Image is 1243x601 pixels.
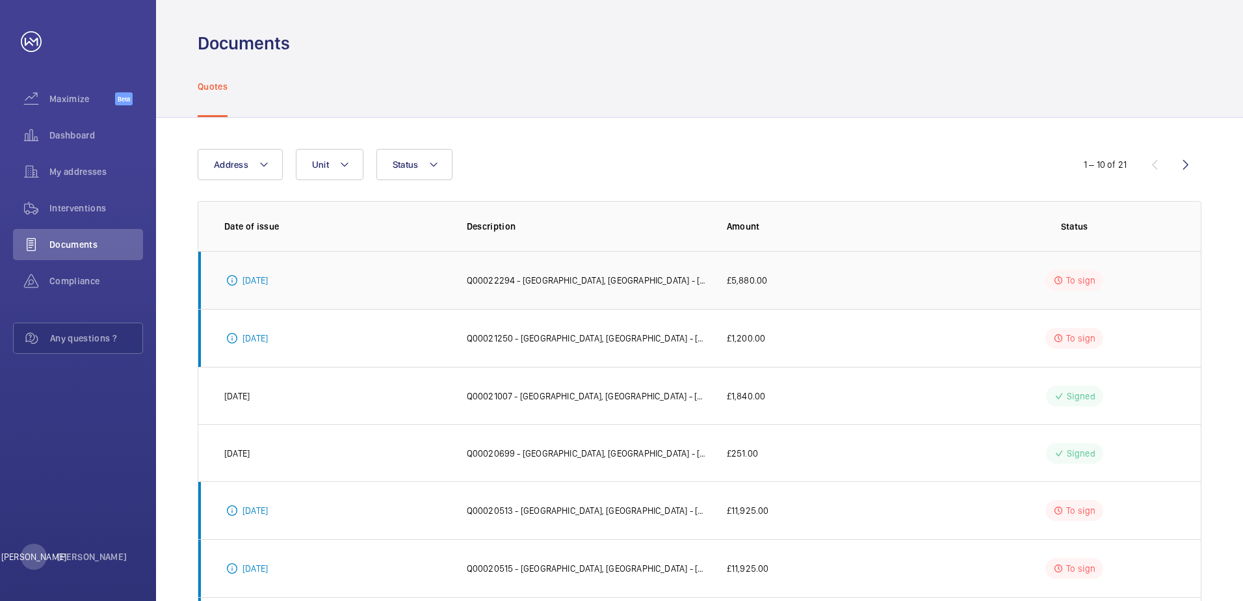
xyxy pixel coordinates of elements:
[49,92,115,105] span: Maximize
[1066,562,1095,575] p: To sign
[727,504,769,517] p: £11,925.00
[467,504,706,517] p: Q00020513 - [GEOGRAPHIC_DATA], [GEOGRAPHIC_DATA] - [GEOGRAPHIC_DATA] | GWS - [GEOGRAPHIC_DATA] - ...
[242,274,268,287] p: [DATE]
[1067,447,1095,460] p: Signed
[49,129,143,142] span: Dashboard
[242,562,268,575] p: [DATE]
[214,159,248,170] span: Address
[1066,504,1095,517] p: To sign
[1066,332,1095,345] p: To sign
[198,149,283,180] button: Address
[49,165,143,178] span: My addresses
[467,332,706,345] p: Q00021250 - [GEOGRAPHIC_DATA], [GEOGRAPHIC_DATA] - [GEOGRAPHIC_DATA] | GWS - [GEOGRAPHIC_DATA]
[1084,158,1127,171] div: 1 – 10 of 21
[467,220,706,233] p: Description
[1067,390,1095,403] p: Signed
[1066,274,1095,287] p: To sign
[115,92,133,105] span: Beta
[727,562,769,575] p: £11,925.00
[393,159,419,170] span: Status
[727,274,768,287] p: £5,880.00
[242,504,268,517] p: [DATE]
[467,390,706,403] p: Q00021007 - [GEOGRAPHIC_DATA], [GEOGRAPHIC_DATA] - [GEOGRAPHIC_DATA] | GWS - Mondelez
[224,220,446,233] p: Date of issue
[198,80,228,93] p: Quotes
[49,202,143,215] span: Interventions
[467,447,706,460] p: Q00020699 - [GEOGRAPHIC_DATA], [GEOGRAPHIC_DATA] - [GEOGRAPHIC_DATA] | GWS - [GEOGRAPHIC_DATA] - ...
[224,447,250,460] p: [DATE]
[49,274,143,287] span: Compliance
[467,562,706,575] p: Q00020515 - [GEOGRAPHIC_DATA], [GEOGRAPHIC_DATA] - [GEOGRAPHIC_DATA] | GWS - Mondelez Lift 54 [DATE]
[727,390,766,403] p: £1,840.00
[224,390,250,403] p: [DATE]
[467,274,706,287] p: Q00022294 - [GEOGRAPHIC_DATA], [GEOGRAPHIC_DATA] - [GEOGRAPHIC_DATA] | GWS - [GEOGRAPHIC_DATA]
[49,238,143,251] span: Documents
[727,447,758,460] p: £251.00
[50,332,142,345] span: Any questions ?
[727,220,954,233] p: Amount
[312,159,329,170] span: Unit
[296,149,363,180] button: Unit
[198,31,290,55] h1: Documents
[376,149,453,180] button: Status
[57,550,127,563] p: [PERSON_NAME]
[1,550,66,563] p: [PERSON_NAME]
[727,332,766,345] p: £1,200.00
[974,220,1175,233] p: Status
[242,332,268,345] p: [DATE]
